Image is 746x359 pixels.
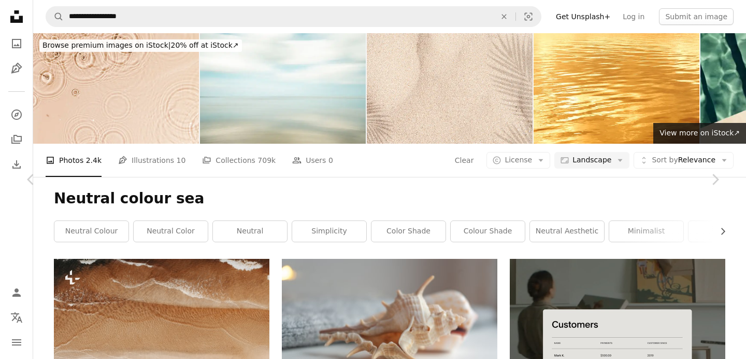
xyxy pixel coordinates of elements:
a: Log in [616,8,651,25]
button: Landscape [554,152,629,169]
a: white and brown seashell on white surface [282,328,497,337]
img: Beige water texture with ripples and transparent at sunlight. Backdrop for cosmetic or spa concep... [33,33,199,144]
a: neutral [213,221,287,242]
a: Collections 709k [202,144,276,177]
a: neutral color [134,221,208,242]
div: 20% off at iStock ↗ [39,39,242,52]
button: Sort byRelevance [634,152,734,169]
img: Sand texture background,Summer beach with tropical coconut palm leaf shadow on brown sand backgro... [367,33,533,144]
a: View more on iStock↗ [653,123,746,144]
a: Get Unsplash+ [550,8,616,25]
span: 0 [328,155,333,166]
a: Browse premium images on iStock|20% off at iStock↗ [33,33,248,58]
a: minimalist [609,221,683,242]
button: Visual search [516,7,541,26]
span: Relevance [652,155,715,165]
button: Clear [454,152,475,169]
span: View more on iStock ↗ [659,129,740,137]
a: Explore [6,104,27,125]
button: Language [6,307,27,328]
span: Landscape [572,155,611,165]
a: color shade [371,221,446,242]
img: surreal blurred scene by the sea [200,33,366,144]
a: neutral colour [54,221,128,242]
span: Browse premium images on iStock | [42,41,170,49]
a: Photos [6,33,27,54]
a: colour shade [451,221,525,242]
span: License [505,156,532,164]
a: Next [684,130,746,229]
a: simplicity [292,221,366,242]
button: Clear [493,7,515,26]
button: Submit an image [659,8,734,25]
a: Illustrations 10 [118,144,185,177]
button: Search Unsplash [46,7,64,26]
a: neutral aesthetic [530,221,604,242]
a: Illustrations [6,58,27,79]
span: Sort by [652,156,678,164]
button: scroll list to the right [713,221,725,242]
a: Users 0 [292,144,333,177]
img: Water yellow rippled surface [534,33,699,144]
button: Menu [6,332,27,353]
form: Find visuals sitewide [46,6,541,27]
a: Collections [6,129,27,150]
a: Log in / Sign up [6,282,27,303]
a: A bird's eye view of a sandy beach [54,335,269,344]
button: License [486,152,550,169]
span: 10 [177,155,186,166]
h1: Neutral colour sea [54,189,725,208]
span: 709k [257,155,276,166]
